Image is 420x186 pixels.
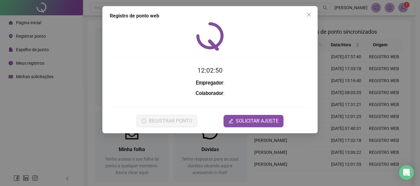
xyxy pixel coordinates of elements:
button: REGISTRAR PONTO [137,115,197,127]
div: Registro de ponto web [110,12,310,20]
span: SOLICITAR AJUSTE [236,117,279,125]
div: Open Intercom Messenger [399,165,414,180]
span: edit [228,119,233,123]
strong: Colaborador [196,90,223,96]
strong: Empregador [196,80,223,86]
button: editSOLICITAR AJUSTE [224,115,283,127]
img: QRPoint [196,22,224,51]
button: Close [304,10,314,20]
span: close [307,12,311,17]
h3: : [110,79,310,87]
time: 12:02:50 [197,67,223,74]
h3: : [110,89,310,97]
